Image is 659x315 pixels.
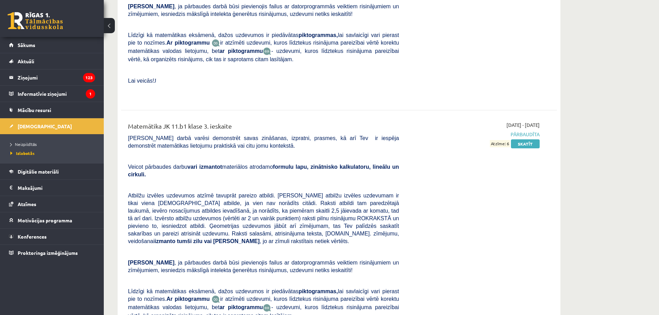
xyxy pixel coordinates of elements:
a: Izlabotās [10,150,97,156]
b: piktogrammas, [299,288,338,294]
span: [PERSON_NAME] [128,260,174,266]
span: Mācību resursi [18,107,51,113]
a: Proktoringa izmēģinājums [9,245,95,261]
a: Konferences [9,229,95,244]
b: tumši zilu vai [PERSON_NAME] [177,238,259,244]
a: Skatīt [511,139,540,148]
b: ar piktogrammu [219,48,263,54]
i: 123 [83,73,95,82]
span: Sākums [18,42,35,48]
a: Rīgas 1. Tālmācības vidusskola [8,12,63,29]
span: Pārbaudīta [409,131,540,138]
legend: Maksājumi [18,180,95,196]
span: Digitālie materiāli [18,168,59,175]
span: Motivācijas programma [18,217,72,223]
span: Neizpildītās [10,141,37,147]
legend: Ziņojumi [18,70,95,85]
b: izmanto [155,238,175,244]
span: [DATE] - [DATE] [506,121,540,129]
b: vari izmantot [187,164,222,170]
span: J [154,78,156,84]
b: piktogrammas, [299,32,338,38]
span: [DEMOGRAPHIC_DATA] [18,123,72,129]
span: Atbilžu izvēles uzdevumos atzīmē tavuprāt pareizo atbildi. [PERSON_NAME] atbilžu izvēles uzdevuma... [128,193,399,244]
span: ir atzīmēti uzdevumi, kuros līdztekus risinājuma pareizībai vērtē korektu matemātikas valodas lie... [128,296,399,310]
span: [PERSON_NAME] [128,3,174,9]
i: 1 [86,89,95,99]
b: Ar piktogrammu [166,296,210,302]
div: Matemātika JK 11.b1 klase 3. ieskaite [128,121,399,134]
img: JfuEzvunn4EvwAAAAASUVORK5CYII= [212,39,220,47]
a: Sākums [9,37,95,53]
span: Aktuāli [18,58,34,64]
a: Informatīvie ziņojumi1 [9,86,95,102]
a: Aktuāli [9,53,95,69]
a: Mācību resursi [9,102,95,118]
span: Proktoringa izmēģinājums [18,250,78,256]
a: Maksājumi [9,180,95,196]
span: , ja pārbaudes darbā būsi pievienojis failus ar datorprogrammās veiktiem risinājumiem un zīmējumi... [128,3,399,17]
span: Atzīmes [18,201,36,207]
a: Motivācijas programma [9,212,95,228]
span: , ja pārbaudes darbā būsi pievienojis failus ar datorprogrammās veiktiem risinājumiem un zīmējumi... [128,260,399,273]
b: Ar piktogrammu [166,40,210,46]
a: Digitālie materiāli [9,164,95,179]
span: [PERSON_NAME] darbā varēsi demonstrēt savas zināšanas, izpratni, prasmes, kā arī Tev ir iespēja d... [128,135,399,149]
span: Veicot pārbaudes darbu materiālos atrodamo [128,164,399,177]
span: Līdzīgi kā matemātikas eksāmenā, dažos uzdevumos ir piedāvātas lai savlaicīgi vari pierast pie to... [128,32,399,46]
span: Lai veicās! [128,78,154,84]
span: Līdzīgi kā matemātikas eksāmenā, dažos uzdevumos ir piedāvātas lai savlaicīgi vari pierast pie to... [128,288,399,302]
img: wKvN42sLe3LLwAAAABJRU5ErkJggg== [263,47,271,55]
img: JfuEzvunn4EvwAAAAASUVORK5CYII= [212,295,220,303]
span: Izlabotās [10,150,35,156]
a: Ziņojumi123 [9,70,95,85]
a: [DEMOGRAPHIC_DATA] [9,118,95,134]
a: Atzīmes [9,196,95,212]
span: Atzīme: 6 [490,140,510,147]
a: Neizpildītās [10,141,97,147]
b: ar piktogrammu [219,304,263,310]
span: ir atzīmēti uzdevumi, kuros līdztekus risinājuma pareizībai vērtē korektu matemātikas valodas lie... [128,40,399,54]
legend: Informatīvie ziņojumi [18,86,95,102]
span: Konferences [18,233,47,240]
img: wKvN42sLe3LLwAAAABJRU5ErkJggg== [263,304,271,312]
